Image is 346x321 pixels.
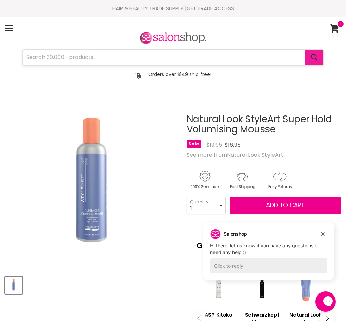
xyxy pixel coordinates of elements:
[187,5,234,12] a: GET TRADE ACCESS
[4,274,179,294] div: Product thumbnails
[22,49,324,66] form: Product
[187,170,223,190] img: genuine.gif
[5,97,178,270] div: Natural Look StyleArt Super Hold Volumising Mousse image. Click or Scroll to Zoom.
[187,151,283,159] span: See more from
[23,50,305,65] input: Search
[6,277,22,293] img: Natural Look StyleArt Super Hold Volumising Mousse
[312,289,339,314] iframe: Gorgias live chat messenger
[187,140,201,148] span: Sale
[225,141,241,149] span: $16.95
[187,197,226,214] select: Quantity
[266,201,305,209] span: Add to cart
[5,97,178,270] img: Natural Look StyleArt Super Hold Volumising Mousse
[5,277,22,294] button: Natural Look StyleArt Super Hold Volumising Mousse
[224,170,260,190] img: shipping.gif
[230,197,341,214] button: Add to cart
[206,141,222,149] span: $19.95
[197,231,331,253] p: Goes well with
[261,170,297,190] img: returns.gif
[198,221,339,290] iframe: Gorgias live chat campaigns
[187,114,341,135] h1: Natural Look StyleArt Super Hold Volumising Mousse
[148,71,211,77] p: Orders over $149 ship free!
[305,50,323,65] button: Search
[227,151,283,159] a: Natural Look StyleArt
